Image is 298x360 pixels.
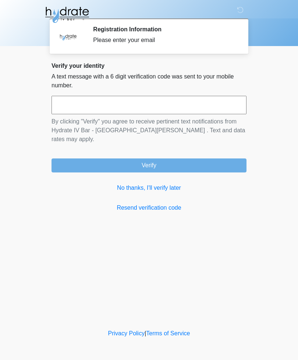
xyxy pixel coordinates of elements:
a: No thanks, I'll verify later [52,184,246,192]
a: Resend verification code [52,203,246,212]
button: Verify [52,158,246,172]
p: A text message with a 6 digit verification code was sent to your mobile number. [52,72,246,90]
img: Hydrate IV Bar - Fort Collins Logo [44,6,90,24]
h2: Verify your identity [52,62,246,69]
p: By clicking "Verify" you agree to receive pertinent text notifications from Hydrate IV Bar - [GEO... [52,117,246,144]
img: Agent Avatar [57,26,79,48]
div: Please enter your email [93,36,235,45]
a: | [145,330,146,336]
a: Terms of Service [146,330,190,336]
a: Privacy Policy [108,330,145,336]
